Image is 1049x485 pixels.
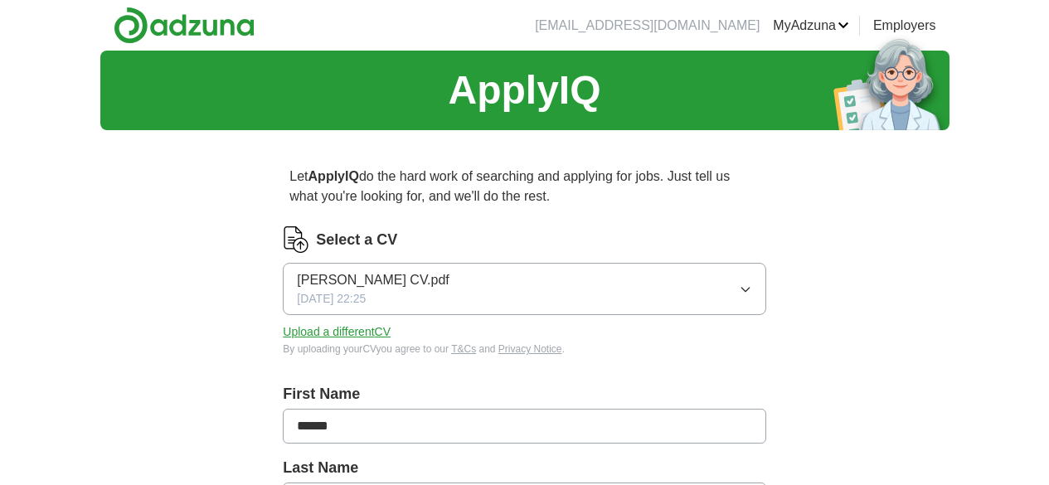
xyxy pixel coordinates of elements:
[283,342,765,356] div: By uploading your CV you agree to our and .
[498,343,562,355] a: Privacy Notice
[283,323,391,341] button: Upload a differentCV
[308,169,359,183] strong: ApplyIQ
[535,16,760,36] li: [EMAIL_ADDRESS][DOMAIN_NAME]
[451,343,476,355] a: T&Cs
[316,229,397,251] label: Select a CV
[283,160,765,213] p: Let do the hard work of searching and applying for jobs. Just tell us what you're looking for, an...
[114,7,255,44] img: Adzuna logo
[283,457,765,479] label: Last Name
[283,263,765,315] button: [PERSON_NAME] CV.pdf[DATE] 22:25
[448,61,600,120] h1: ApplyIQ
[297,290,366,308] span: [DATE] 22:25
[297,270,449,290] span: [PERSON_NAME] CV.pdf
[773,16,849,36] a: MyAdzuna
[283,383,765,405] label: First Name
[283,226,309,253] img: CV Icon
[873,16,936,36] a: Employers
